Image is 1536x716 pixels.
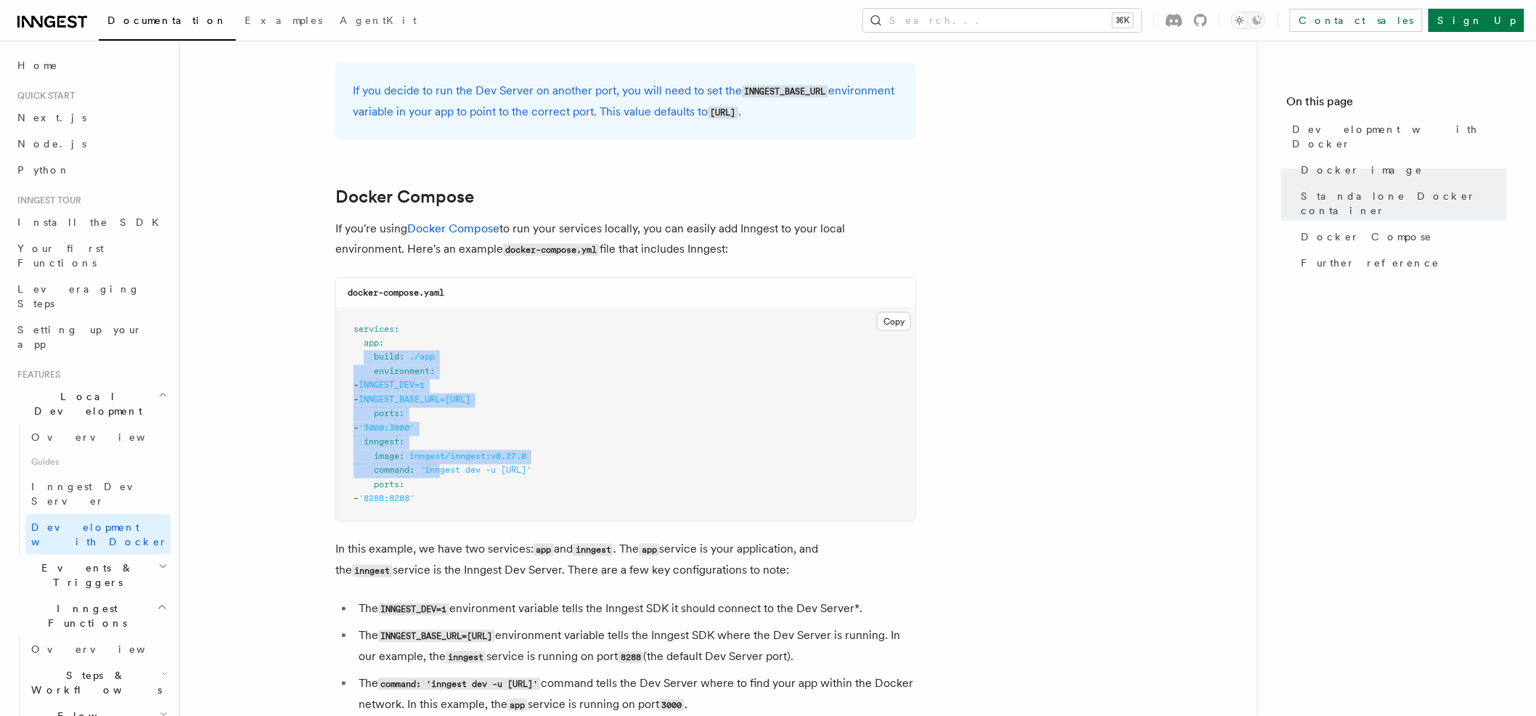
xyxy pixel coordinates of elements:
span: inngest/inngest:v0.27.0 [409,452,526,462]
span: : [399,409,404,419]
a: Home [12,52,171,78]
span: INNGEST_BASE_URL=[URL] [359,395,470,405]
code: 8288 [618,651,643,664]
a: Sign Up [1429,9,1524,32]
a: Overview [25,424,171,450]
span: Home [17,58,58,73]
code: inngest [446,651,486,664]
code: inngest [352,565,393,577]
span: Docker Compose [1302,229,1433,244]
a: Documentation [99,4,236,41]
a: Examples [236,4,331,39]
button: Local Development [12,383,171,424]
a: Install the SDK [12,209,171,235]
span: : [379,338,384,349]
p: In this example, we have two services: and . The service is your application, and the service is ... [335,540,916,582]
a: AgentKit [331,4,425,39]
a: Leveraging Steps [12,276,171,317]
a: Next.js [12,105,171,131]
code: app [534,544,554,556]
span: Features [12,369,60,381]
span: Examples [245,15,322,26]
button: Events & Triggers [12,555,171,595]
a: Inngest Dev Server [25,473,171,514]
span: Standalone Docker container [1302,189,1507,218]
span: Inngest Functions [12,601,157,630]
span: Inngest Dev Server [31,481,155,507]
code: inngest [573,544,613,556]
button: Toggle dark mode [1231,12,1266,29]
span: environment [374,367,430,377]
a: Docker Compose [335,187,474,207]
li: The environment variable tells the Inngest SDK where the Dev Server is running. In our example, t... [354,626,916,668]
span: Install the SDK [17,216,168,228]
a: Development with Docker [25,514,171,555]
li: The environment variable tells the Inngest SDK it should connect to the Dev Server*. [354,599,916,620]
span: Leveraging Steps [17,283,140,309]
a: Docker Compose [407,221,499,235]
span: Node.js [17,138,86,150]
span: : [399,352,404,362]
a: Development with Docker [1287,116,1507,157]
span: Steps & Workflows [25,668,162,697]
span: - [354,494,359,504]
span: Development with Docker [1293,122,1507,151]
code: 3000 [659,699,685,712]
button: Search...⌘K [863,9,1142,32]
a: Node.js [12,131,171,157]
span: Python [17,164,70,176]
span: : [409,465,414,476]
span: - [354,381,359,391]
span: ports [374,480,399,490]
a: Your first Functions [12,235,171,276]
span: : [399,452,404,462]
p: If you decide to run the Dev Server on another port, you will need to set the environment variabl... [353,81,899,123]
code: INNGEST_BASE_URL=[URL] [378,630,495,643]
span: : [399,480,404,490]
a: Overview [25,636,171,662]
code: docker-compose.yml [503,244,600,256]
span: Docker image [1302,163,1423,177]
span: AgentKit [340,15,417,26]
code: app [639,544,659,556]
span: 'inngest dev -u [URL]' [420,465,531,476]
span: app [364,338,379,349]
a: Docker Compose [1296,224,1507,250]
span: Events & Triggers [12,561,158,590]
span: : [430,367,435,377]
span: : [399,437,404,447]
code: command: 'inngest dev -u [URL]' [378,678,541,691]
span: services [354,324,394,334]
a: Further reference [1296,250,1507,276]
h4: On this page [1287,93,1507,116]
code: app [507,699,528,712]
span: Local Development [12,389,158,418]
span: Guides [25,450,171,473]
code: INNGEST_DEV=1 [378,603,449,616]
code: [URL] [708,107,738,119]
span: INNGEST_DEV=1 [359,381,425,391]
span: Setting up your app [17,324,142,350]
code: INNGEST_BASE_URL [742,86,828,98]
span: ./app [409,352,435,362]
span: image [374,452,399,462]
button: Copy [877,312,911,331]
span: Next.js [17,112,86,123]
a: Standalone Docker container [1296,183,1507,224]
span: Overview [31,431,181,443]
span: inngest [364,437,399,447]
span: Development with Docker [31,521,168,548]
span: Your first Functions [17,243,104,269]
span: - [354,423,359,434]
kbd: ⌘K [1113,13,1133,28]
span: - [354,395,359,405]
span: build [374,352,399,362]
a: Docker image [1296,157,1507,183]
button: Steps & Workflows [25,662,171,703]
span: Inngest tour [12,195,81,206]
span: ports [374,409,399,419]
button: Inngest Functions [12,595,171,636]
a: Contact sales [1290,9,1423,32]
span: Quick start [12,90,75,102]
span: Further reference [1302,256,1440,270]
